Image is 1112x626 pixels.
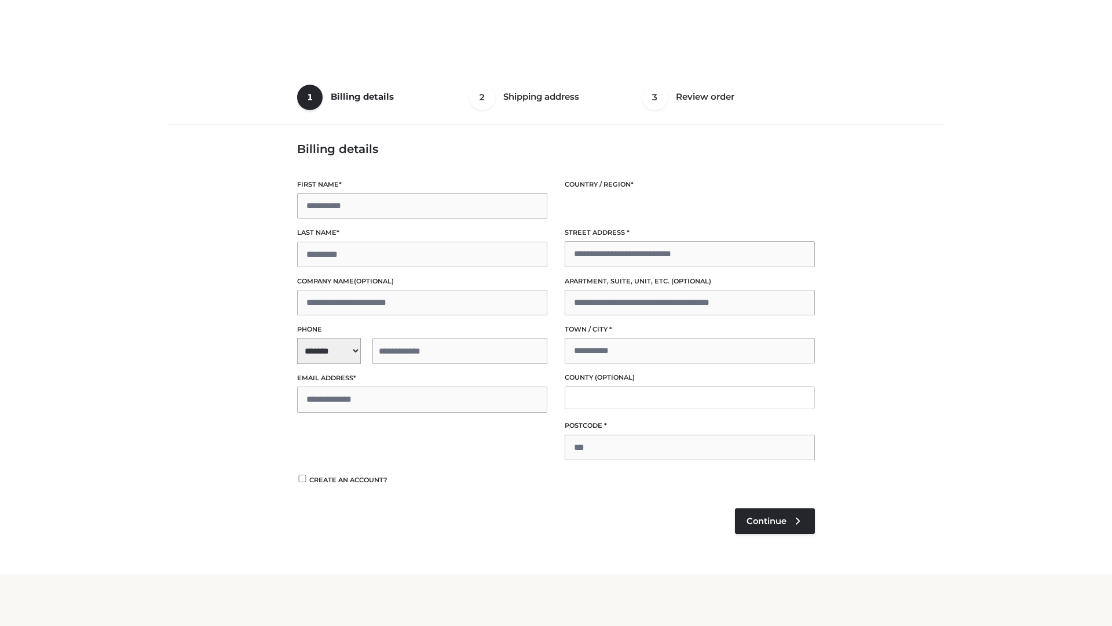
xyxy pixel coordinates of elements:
[297,373,547,384] label: Email address
[565,324,815,335] label: Town / City
[297,142,815,156] h3: Billing details
[565,227,815,238] label: Street address
[735,508,815,534] a: Continue
[747,516,787,526] span: Continue
[309,476,387,484] span: Create an account?
[297,179,547,190] label: First name
[565,276,815,287] label: Apartment, suite, unit, etc.
[297,227,547,238] label: Last name
[354,277,394,285] span: (optional)
[297,324,547,335] label: Phone
[297,475,308,482] input: Create an account?
[565,179,815,190] label: Country / Region
[565,372,815,383] label: County
[565,420,815,431] label: Postcode
[297,276,547,287] label: Company name
[671,277,711,285] span: (optional)
[595,373,635,381] span: (optional)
